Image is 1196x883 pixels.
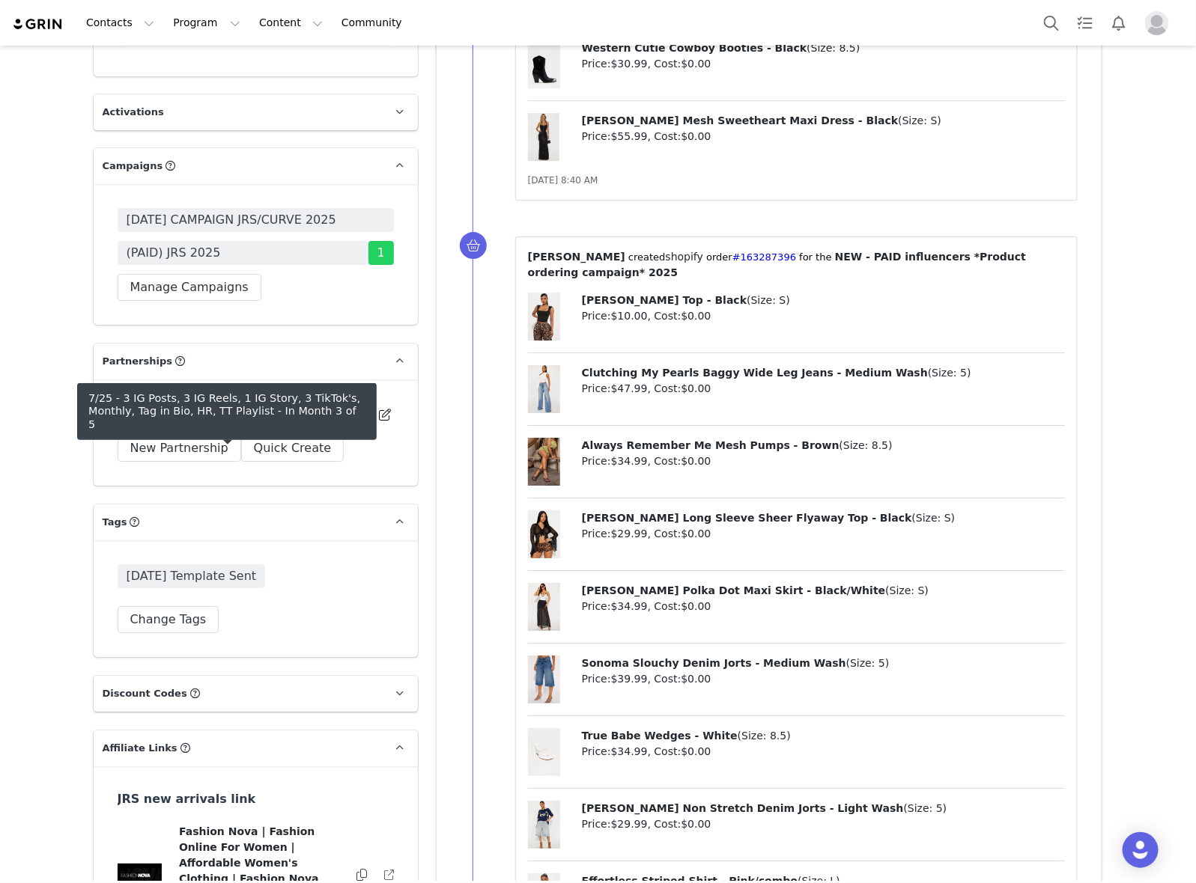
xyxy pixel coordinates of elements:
p: ( ) [582,40,1066,56]
button: Content [250,6,332,40]
strong: Next Steps: [6,75,64,87]
img: placeholder-profile.jpg [1145,11,1169,35]
span: [PERSON_NAME] Mesh Sweetheart Maxi Dress - Black [582,114,899,126]
span: [PERSON_NAME] Long Sleeve Sheer Flyaway Top - Black [582,512,912,524]
button: Search [1035,6,1068,40]
span: [DATE] 8:40 AM [528,175,598,186]
span: (PAID) JRS 2025 [127,244,221,262]
span: $34.99 [611,745,648,757]
p: ⁨ ⁩ created⁨ ⁩⁨⁩ order⁨ ⁩ for the ⁨ ⁩ [528,249,1066,281]
h3: JRS new arrivals link [118,790,359,808]
p: Price: , Cost: [582,381,1066,397]
span: Campaigns [103,159,163,174]
span: [PERSON_NAME] Polka Dot Maxi Skirt - Black/White [582,584,886,596]
span: Tags [103,515,127,530]
p: Price: , Cost: [582,129,1066,144]
p: ( ) [582,365,1066,381]
span: $0.00 [681,310,711,322]
a: HERE [282,97,311,109]
button: Notifications [1102,6,1135,40]
button: Program [164,6,249,40]
p: ( ) [582,438,1066,453]
span: Size: 8.5 [843,439,888,451]
span: Size: S [902,114,938,126]
span: [PERSON_NAME] Non Stretch Denim Jorts - Light Wash [582,802,904,814]
p: Price: , Cost: [582,671,1066,687]
span: Size: S [751,294,786,306]
p: ( ) [582,113,1066,129]
button: Contacts [77,6,163,40]
span: Affiliate Links [103,741,177,756]
span: $29.99 [611,528,648,540]
p: Price: , Cost: [582,816,1066,832]
button: Manage Campaigns [118,274,261,301]
span: $10.00 [611,310,648,322]
body: Rich Text Area. Press ALT-0 for help. [12,12,615,28]
span: $0.00 [681,528,711,540]
span: Always Remember Me Mesh Pumps - Brown [582,439,840,451]
a: #163287396 [732,251,796,263]
li: [URL][DOMAIN_NAME] [36,109,510,121]
span: Partnerships [103,354,173,369]
span: $0.00 [681,745,711,757]
span: Clutching My Pearls Baggy Wide Leg Jeans - Medium Wash [582,367,928,379]
span: Size: 5 [850,657,885,669]
span: $0.00 [681,600,711,612]
span: [DATE] Template Sent [118,564,266,588]
span: Size: 5 [908,802,943,814]
span: [PERSON_NAME] [528,251,625,263]
span: $30.99 [611,58,648,70]
span: $55.99 [611,130,648,142]
a: Community [333,6,418,40]
span: Size: S [890,584,925,596]
button: Profile [1136,11,1184,35]
img: grin logo [12,17,64,31]
button: Quick Create [241,435,344,462]
span: 1 [368,241,394,265]
span: $0.00 [681,455,711,467]
p: Price: , Cost: [582,744,1066,760]
button: New Partnership [118,435,241,462]
span: Western Cutie Cowboy Booties - Black [582,42,807,54]
p: ( ) [582,728,1066,744]
span: Ensure this link is in your bio: [36,109,171,121]
span: $0.00 [681,130,711,142]
span: $0.00 [681,673,711,685]
p: ( ) [582,583,1066,599]
span: Size: S [916,512,951,524]
span: $0.00 [681,382,711,394]
span: $39.99 [611,673,648,685]
span: $47.99 [611,382,648,394]
p: Price: , Cost: [582,526,1066,542]
p: ( ) [582,510,1066,526]
span: True Babe Wedges - White [582,730,738,742]
p: Price: , Cost: [582,308,1066,324]
div: Open Intercom Messenger [1123,832,1159,868]
p: ( ) [582,801,1066,816]
span: NEW - PAID influencers *Product ordering campaign* 2025 [528,251,1026,278]
p: ( ) [582,656,1066,671]
p: Price: , Cost: [582,453,1066,469]
p: Hi [PERSON_NAME], You order has been accepted! [6,6,510,42]
p: ( ) [582,293,1066,308]
span: $34.99 [611,600,648,612]
span: [PERSON_NAME] Top - Black [582,294,747,306]
span: $0.00 [681,58,711,70]
span: $34.99 [611,455,648,467]
span: Activations [103,105,164,120]
div: 7/25 - 3 IG Posts, 3 IG Reels, 1 IG Story, 3 TikTok's, Monthly, Tag in Bio, HR, TT Playlist - In ... [88,392,365,431]
a: Tasks [1069,6,1102,40]
span: Sonoma Slouchy Denim Jorts - Medium Wash [582,657,846,669]
span: Size: 8.5 [741,730,786,742]
span: Sit tight and relax until your order delivers! [36,121,231,133]
button: Change Tags [118,606,219,633]
p: Price: , Cost: [582,599,1066,614]
span: $0.00 [681,818,711,830]
span: [DATE] CAMPAIGN JRS/CURVE 2025 [127,211,336,229]
span: Discount Codes [103,686,187,701]
span: shopify [666,251,703,263]
span: Size: 8.5 [811,42,856,54]
p: Price: , Cost: [582,56,1066,72]
span: $29.99 [611,818,648,830]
